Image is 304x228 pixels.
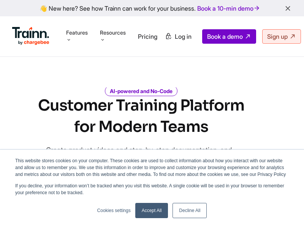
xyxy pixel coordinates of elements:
[66,29,88,36] span: Features
[105,86,177,96] i: AI-powered and No-Code
[15,157,289,178] p: This website stores cookies on your computer. These cookies are used to collect information about...
[207,33,243,40] span: Book a demo
[135,203,168,218] a: Accept All
[38,95,244,138] h1: Customer Training Platform for Modern Teams
[15,182,289,196] p: If you decline, your information won’t be tracked when you visit this website. A single cookie wi...
[173,203,207,218] a: Decline All
[175,33,192,40] span: Log in
[262,29,301,44] a: Sign up
[138,33,157,40] a: Pricing
[38,144,239,177] p: Create product videos and step-by-step documentation, and launch your Knowledge Base or Academy —...
[202,29,256,44] a: Book a demo
[12,27,49,45] img: Trainn Logo
[267,33,288,40] span: Sign up
[97,207,131,214] a: Cookies settings
[100,29,126,36] span: Resources
[196,3,262,14] a: Book a 10-min demo
[5,5,299,12] div: 👋 New here? See how Trainn can work for your business.
[160,30,196,43] a: Log in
